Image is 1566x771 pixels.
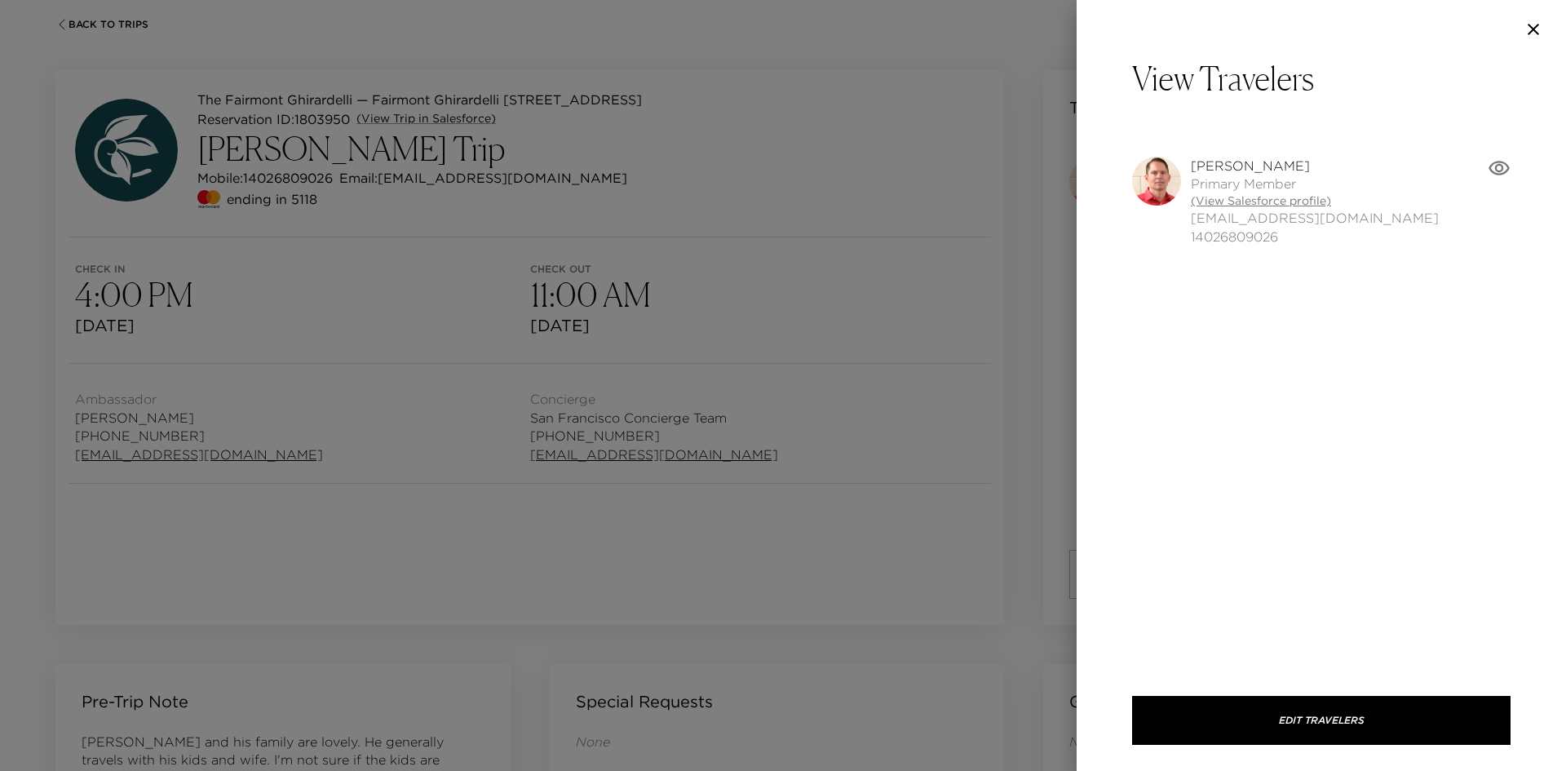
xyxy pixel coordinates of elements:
[1191,209,1439,227] span: [EMAIL_ADDRESS][DOMAIN_NAME]
[1132,157,1181,206] img: Z
[1132,696,1511,745] button: Edit Travelers
[1132,59,1511,98] p: View Travelers
[1191,175,1439,193] span: Primary Member
[1191,157,1439,175] span: [PERSON_NAME]
[1191,193,1439,210] a: (View Salesforce profile)
[1191,228,1439,246] span: 14026809026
